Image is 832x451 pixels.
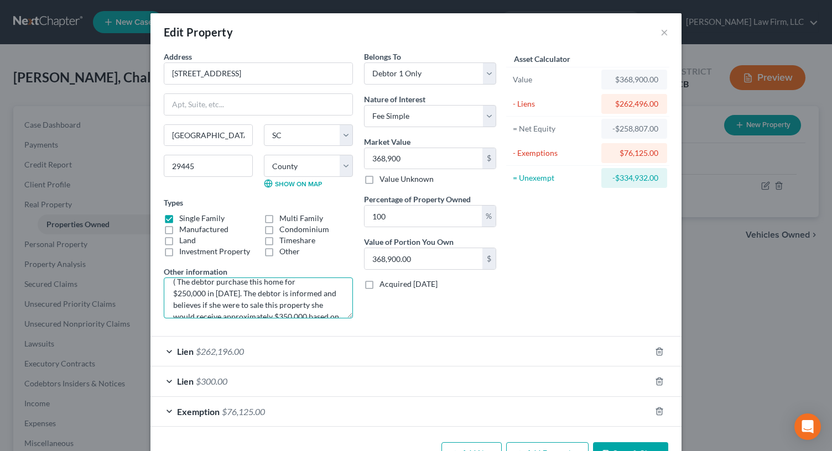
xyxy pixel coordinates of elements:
[177,406,220,417] span: Exemption
[364,136,410,148] label: Market Value
[482,206,496,227] div: %
[164,24,233,40] div: Edit Property
[164,197,183,208] label: Types
[196,346,244,356] span: $262,196.00
[610,98,658,109] div: $262,496.00
[364,52,401,61] span: Belongs To
[164,63,352,84] input: Enter address...
[365,248,482,269] input: 0.00
[164,94,352,115] input: Apt, Suite, etc...
[514,53,570,65] label: Asset Calculator
[364,236,454,248] label: Value of Portion You Own
[164,155,253,177] input: Enter zip...
[513,98,596,109] div: - Liens
[365,206,482,227] input: 0.00
[482,248,496,269] div: $
[177,346,194,356] span: Lien
[610,148,658,159] div: $76,125.00
[661,25,668,39] button: ×
[513,123,596,134] div: = Net Equity
[279,213,323,224] label: Multi Family
[513,172,596,183] div: = Unexempt
[279,246,300,257] label: Other
[364,193,471,205] label: Percentage of Property Owned
[513,148,596,159] div: - Exemptions
[513,74,596,85] div: Value
[177,376,194,386] span: Lien
[379,174,434,185] label: Value Unknown
[279,224,329,235] label: Condominium
[179,213,225,224] label: Single Family
[179,224,228,235] label: Manufactured
[179,235,196,246] label: Land
[279,235,315,246] label: Timeshare
[196,376,227,386] span: $300.00
[179,246,250,257] label: Investment Property
[164,52,192,61] span: Address
[164,266,227,277] label: Other information
[379,279,438,290] label: Acquired [DATE]
[482,148,496,169] div: $
[222,406,265,417] span: $76,125.00
[610,74,658,85] div: $368,900.00
[610,123,658,134] div: -$258,807.00
[264,179,322,188] a: Show on Map
[365,148,482,169] input: 0.00
[364,93,425,105] label: Nature of Interest
[164,125,252,146] input: Enter city...
[610,172,658,183] div: -$334,932.00
[794,413,821,440] div: Open Intercom Messenger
